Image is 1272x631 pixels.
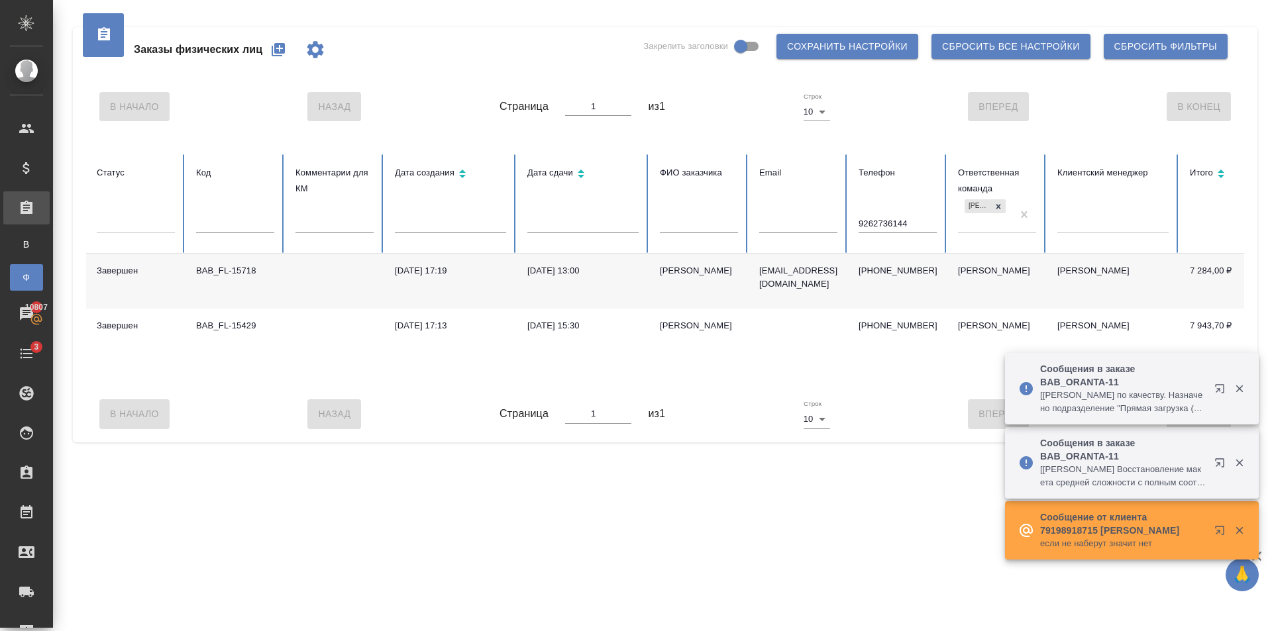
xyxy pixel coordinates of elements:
p: Сообщение от клиента 79198918715 [PERSON_NAME] [1040,510,1206,537]
button: Сбросить все настройки [931,34,1090,59]
button: Открыть в новой вкладке [1206,450,1238,481]
label: Строк [804,401,821,407]
span: 3 [26,340,46,354]
a: Ф [10,264,43,291]
p: [[PERSON_NAME] по качеству. Назначено подразделение "Прямая загрузка (шаблонные документы)" [1040,389,1206,415]
div: Код [196,165,274,181]
button: Создать [262,34,294,66]
p: если не наберут значит нет [1040,537,1206,550]
div: Сортировка [1190,165,1268,184]
div: [PERSON_NAME] [958,264,1036,277]
span: Заказы физических лиц [134,42,262,58]
span: Ф [17,271,36,284]
span: из 1 [648,406,665,422]
div: [PERSON_NAME] [660,319,738,332]
span: Страница [500,406,549,422]
div: 10 [804,410,830,428]
p: [PHONE_NUMBER] [859,264,937,277]
button: Сохранить настройки [776,34,918,59]
div: Клиентский менеджер [1057,165,1169,181]
button: Открыть в новой вкладке [1206,375,1238,407]
div: Email [759,165,837,181]
div: Комментарии для КМ [295,165,374,197]
span: Сохранить настройки [787,38,908,55]
button: Открыть в новой вкладке [1206,517,1238,549]
label: Строк [804,93,821,100]
a: В [10,231,43,258]
div: 10 [804,103,830,121]
div: Завершен [97,264,175,277]
td: [PERSON_NAME] [1047,254,1179,309]
button: Закрыть [1226,457,1253,469]
span: Сбросить фильтры [1114,38,1217,55]
div: BAB_FL-15429 [196,319,274,332]
div: ФИО заказчика [660,165,738,181]
p: Сообщения в заказе BAB_ORANTA-11 [1040,436,1206,463]
div: Завершен [97,319,175,332]
p: Сообщения в заказе BAB_ORANTA-11 [1040,362,1206,389]
span: Закрепить заголовки [643,40,728,53]
p: [EMAIL_ADDRESS][DOMAIN_NAME] [759,264,837,291]
div: Ответственная команда [958,165,1036,197]
span: 10807 [17,301,56,314]
div: [PERSON_NAME] [958,319,1036,332]
div: [DATE] 17:19 [395,264,506,277]
div: Статус [97,165,175,181]
span: Сбросить все настройки [942,38,1080,55]
p: [[PERSON_NAME] Восстановление макета средней сложности с полным соответствием оформлению оригинал... [1040,463,1206,489]
div: [DATE] 17:13 [395,319,506,332]
span: Страница [500,99,549,115]
a: 3 [3,337,50,370]
button: Сбросить фильтры [1104,34,1228,59]
div: [PERSON_NAME] [965,199,991,213]
span: В [17,238,36,251]
div: [PERSON_NAME] [660,264,738,277]
a: 10807 [3,297,50,330]
button: Закрыть [1226,524,1253,536]
div: [DATE] 15:30 [527,319,639,332]
div: Сортировка [527,165,639,184]
td: [PERSON_NAME] [1047,309,1179,364]
button: Закрыть [1226,383,1253,395]
div: Сортировка [395,165,506,184]
p: [PHONE_NUMBER] [859,319,937,332]
span: из 1 [648,99,665,115]
div: BAB_FL-15718 [196,264,274,277]
div: Телефон [859,165,937,181]
div: [DATE] 13:00 [527,264,639,277]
